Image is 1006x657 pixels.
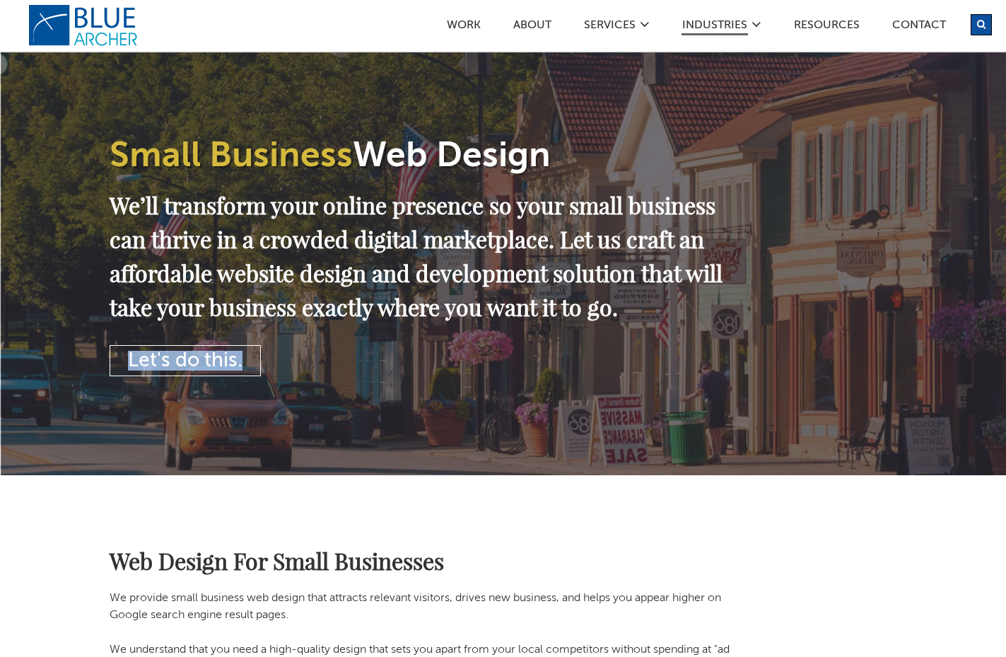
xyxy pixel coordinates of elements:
[513,20,552,35] a: ABOUT
[446,20,481,35] a: Work
[110,139,353,174] span: Small Business
[28,4,141,47] a: logo
[110,345,261,376] a: Let's do this.
[682,20,748,35] a: Industries
[110,590,733,624] p: We provide small business web design that attracts relevant visitors, drives new business, and he...
[110,550,733,572] h2: Web Design For Small Businesses
[891,20,947,35] a: Contact
[110,139,733,174] h1: Web Design
[793,20,860,35] a: Resources
[110,188,733,324] h2: We’ll transform your online presence so your small business can thrive in a crowded digital marke...
[583,20,636,35] a: SERVICES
